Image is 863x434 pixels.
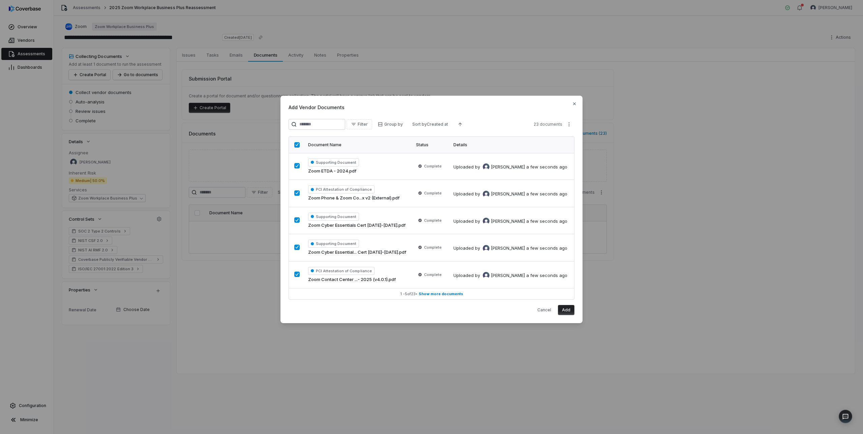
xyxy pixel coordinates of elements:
img: Mike Phillips avatar [483,163,489,170]
div: Document Name [308,142,408,148]
div: a few seconds ago [526,218,567,225]
button: Ascending [453,119,467,129]
span: PCI Attestation of Compliance [308,267,375,275]
div: a few seconds ago [526,272,567,279]
span: Zoom Cyber Essential... Cert [DATE]-[DATE].pdf [308,249,406,256]
img: Mike Phillips avatar [483,245,489,252]
span: [PERSON_NAME] [491,218,525,225]
div: by [475,272,525,279]
span: PCI Attestation of Compliance [308,185,375,193]
button: Add [558,305,574,315]
span: Zoom Cyber Essentials Cert [DATE]-[DATE].pdf [308,222,406,229]
span: [PERSON_NAME] [491,164,525,170]
img: Mike Phillips avatar [483,272,489,279]
span: 23 documents [534,122,562,127]
button: Cancel [533,305,555,315]
img: Mike Phillips avatar [483,191,489,197]
div: Uploaded [453,218,567,224]
button: Filter [347,119,372,129]
div: by [475,163,525,170]
svg: Ascending [457,122,463,127]
span: Supporting Document [308,240,359,248]
div: a few seconds ago [526,245,567,252]
span: [PERSON_NAME] [491,272,525,279]
span: Supporting Document [308,158,359,166]
span: Complete [424,218,442,223]
span: Zoom Phone & Zoom Co...x v2 (External).pdf [308,195,399,201]
div: Details [453,142,569,148]
span: [PERSON_NAME] [491,191,525,197]
div: Uploaded [453,163,567,170]
div: a few seconds ago [526,191,567,197]
div: Uploaded [453,245,567,252]
div: Status [416,142,445,148]
span: Complete [424,190,442,196]
span: Zoom ETDA - 2024.pdf [308,168,356,175]
span: Zoom Contact Center ...- 2025 (v4.0.1).pdf [308,276,396,283]
span: Complete [424,163,442,169]
div: by [475,218,525,224]
span: Complete [424,245,442,250]
span: [PERSON_NAME] [491,245,525,252]
img: Mike Phillips avatar [483,218,489,224]
span: Filter [358,122,368,127]
span: Show more documents [419,291,463,297]
div: Uploaded [453,191,567,197]
div: by [475,191,525,197]
div: a few seconds ago [526,164,567,170]
button: Sort byCreated at [408,119,452,129]
span: Complete [424,272,442,277]
button: 1 -5of23• Show more documents [289,288,574,299]
button: More actions [564,119,574,129]
span: Add Vendor Documents [289,104,574,111]
button: Group by [374,119,407,129]
div: by [475,245,525,252]
span: Supporting Document [308,213,359,221]
div: Uploaded [453,272,567,279]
